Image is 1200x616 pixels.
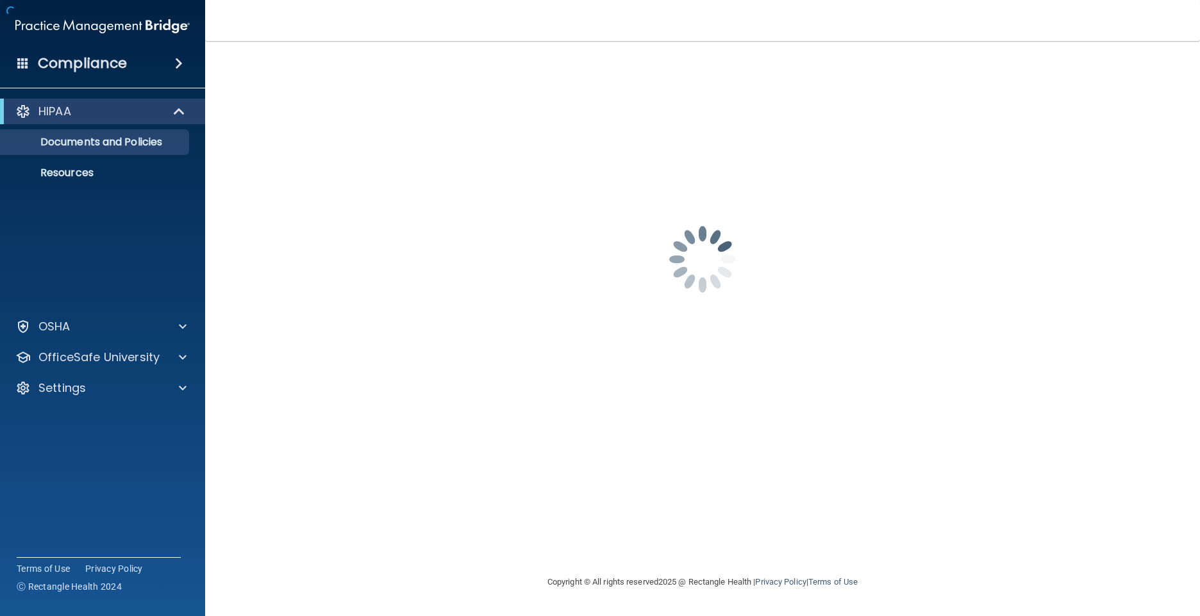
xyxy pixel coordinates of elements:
[8,166,183,179] p: Resources
[15,319,187,334] a: OSHA
[15,350,187,365] a: OfficeSafe University
[8,136,183,149] p: Documents and Policies
[17,580,122,593] span: Ⓒ Rectangle Health 2024
[638,195,767,323] img: spinner.e123f6fc.gif
[469,562,937,603] div: Copyright © All rights reserved 2025 @ Rectangle Health | |
[15,13,190,39] img: PMB logo
[755,577,806,587] a: Privacy Policy
[38,104,71,119] p: HIPAA
[17,562,70,575] a: Terms of Use
[38,319,71,334] p: OSHA
[38,350,160,365] p: OfficeSafe University
[15,380,187,396] a: Settings
[15,104,186,119] a: HIPAA
[38,380,86,396] p: Settings
[85,562,143,575] a: Privacy Policy
[808,577,858,587] a: Terms of Use
[38,54,127,72] h4: Compliance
